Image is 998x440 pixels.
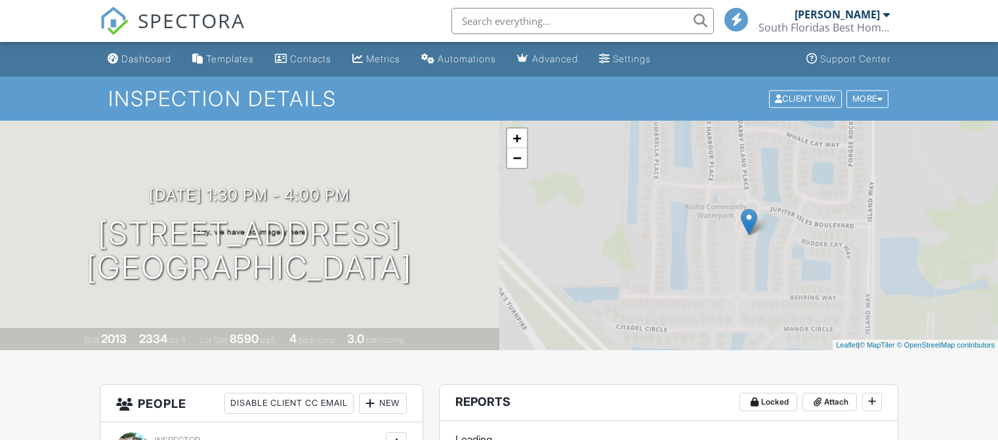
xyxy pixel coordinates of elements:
[100,18,245,45] a: SPECTORA
[820,53,890,64] div: Support Center
[759,21,890,34] div: South Floridas Best Home Inspection
[795,8,880,21] div: [PERSON_NAME]
[768,93,845,103] a: Client View
[100,385,423,422] h3: People
[438,53,496,64] div: Automations
[860,341,895,349] a: © MapTiler
[289,332,297,346] div: 4
[359,393,407,414] div: New
[366,53,400,64] div: Metrics
[507,129,527,148] a: Zoom in
[801,47,896,71] a: Support Center
[594,47,656,71] a: Settings
[100,7,129,35] img: The Best Home Inspection Software - Spectora
[138,7,245,34] span: SPECTORA
[532,53,578,64] div: Advanced
[366,335,404,345] span: bathrooms
[270,47,337,71] a: Contacts
[846,90,889,108] div: More
[836,341,858,349] a: Leaflet
[87,216,412,286] h1: [STREET_ADDRESS] [GEOGRAPHIC_DATA]
[187,47,259,71] a: Templates
[224,393,354,414] div: Disable Client CC Email
[299,335,335,345] span: bedrooms
[206,53,254,64] div: Templates
[507,148,527,168] a: Zoom out
[169,335,188,345] span: sq. ft.
[416,47,501,71] a: Automations (Basic)
[290,53,331,64] div: Contacts
[108,87,890,110] h1: Inspection Details
[897,341,995,349] a: © OpenStreetMap contributors
[260,335,277,345] span: sq.ft.
[833,340,998,351] div: |
[230,332,259,346] div: 8590
[85,335,99,345] span: Built
[121,53,171,64] div: Dashboard
[102,47,177,71] a: Dashboard
[613,53,651,64] div: Settings
[200,335,228,345] span: Lot Size
[149,186,350,204] h3: [DATE] 1:30 pm - 4:00 pm
[451,8,714,34] input: Search everything...
[769,90,842,108] div: Client View
[101,332,127,346] div: 2013
[139,332,167,346] div: 2334
[347,47,405,71] a: Metrics
[347,332,364,346] div: 3.0
[512,47,583,71] a: Advanced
